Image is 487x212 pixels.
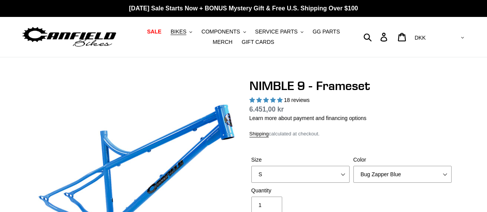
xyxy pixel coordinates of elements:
[143,27,165,37] a: SALE
[213,39,233,45] span: MERCH
[353,156,452,164] label: Color
[251,156,350,164] label: Size
[249,115,367,121] a: Learn more about payment and financing options
[147,28,161,35] span: SALE
[238,37,278,47] a: GIFT CARDS
[284,97,310,103] span: 18 reviews
[313,28,340,35] span: GG PARTS
[251,187,350,195] label: Quantity
[167,27,196,37] button: BIKES
[201,28,240,35] span: COMPONENTS
[309,27,344,37] a: GG PARTS
[249,78,454,93] h1: NIMBLE 9 - Frameset
[249,131,269,137] a: Shipping
[171,28,186,35] span: BIKES
[242,39,274,45] span: GIFT CARDS
[255,28,298,35] span: SERVICE PARTS
[249,130,454,138] div: calculated at checkout.
[209,37,236,47] a: MERCH
[251,27,307,37] button: SERVICE PARTS
[249,105,284,113] span: 6.451,00 kr
[197,27,249,37] button: COMPONENTS
[21,25,117,49] img: Canfield Bikes
[249,97,284,103] span: 4.89 stars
